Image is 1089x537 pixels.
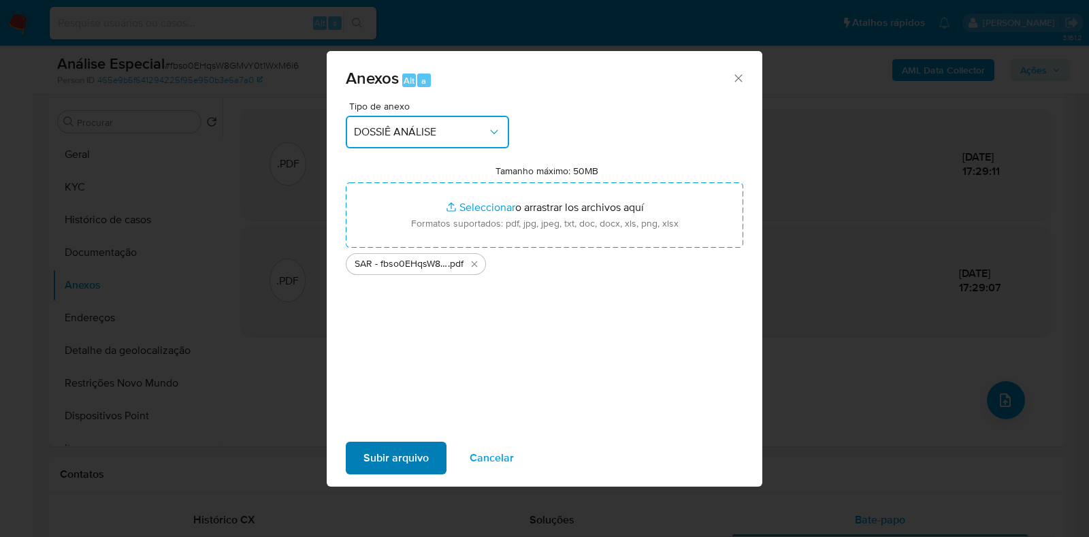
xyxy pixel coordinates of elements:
[363,443,429,473] span: Subir arquivo
[470,443,514,473] span: Cancelar
[404,74,415,87] span: Alt
[466,256,483,272] button: Eliminar SAR - fbso0EHqsW8GMvY0t1WxM6i6 - CPF 10786366648 - RAFAEL ALVES DA SILVA.pdf
[346,66,399,90] span: Anexos
[495,165,598,177] label: Tamanho máximo: 50MB
[421,74,426,87] span: a
[354,125,487,139] span: DOSSIÊ ANÁLISE
[349,101,513,111] span: Tipo de anexo
[346,442,446,474] button: Subir arquivo
[346,248,743,275] ul: Archivos seleccionados
[732,71,744,84] button: Cerrar
[346,116,509,148] button: DOSSIÊ ANÁLISE
[355,257,448,271] span: SAR - fbso0EHqsW8GMvY0t1WxM6i6 - CPF 10786366648 - [PERSON_NAME]
[448,257,464,271] span: .pdf
[452,442,532,474] button: Cancelar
